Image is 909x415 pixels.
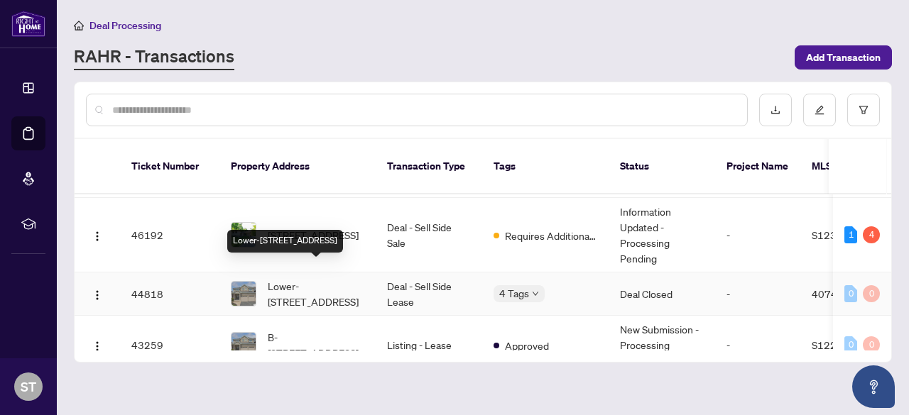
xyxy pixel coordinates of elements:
[715,316,800,375] td: -
[812,338,869,351] span: S12275687
[844,336,857,353] div: 0
[376,198,482,272] td: Deal - Sell Side Sale
[120,139,219,194] th: Ticket Number
[771,105,780,115] span: download
[227,230,343,253] div: Lower-[STREET_ADDRESS]
[815,105,824,115] span: edit
[609,198,715,272] td: Information Updated - Processing Pending
[715,198,800,272] td: -
[120,198,219,272] td: 46192
[120,316,219,375] td: 43259
[86,282,109,305] button: Logo
[74,45,234,70] a: RAHR - Transactions
[376,272,482,316] td: Deal - Sell Side Lease
[609,272,715,316] td: Deal Closed
[505,228,597,243] span: Requires Additional Docs
[268,329,364,360] span: B-[STREET_ADDRESS]
[232,223,256,247] img: thumbnail-img
[86,223,109,246] button: Logo
[505,338,549,353] span: Approved
[609,139,715,194] th: Status
[86,333,109,356] button: Logo
[376,316,482,375] td: Listing - Lease
[812,287,863,300] span: 40749951
[806,46,881,69] span: Add Transaction
[92,231,103,242] img: Logo
[863,336,880,353] div: 0
[859,105,869,115] span: filter
[21,377,36,397] span: ST
[800,139,886,194] th: MLS #
[219,139,376,194] th: Property Address
[609,316,715,375] td: New Submission - Processing Pending
[759,94,792,126] button: download
[376,139,482,194] th: Transaction Type
[499,285,529,301] span: 4 Tags
[89,19,161,32] span: Deal Processing
[863,285,880,302] div: 0
[11,11,45,37] img: logo
[863,226,880,243] div: 4
[482,139,609,194] th: Tags
[532,290,539,297] span: down
[847,94,880,126] button: filter
[844,285,857,302] div: 0
[232,333,256,357] img: thumbnail-img
[803,94,836,126] button: edit
[74,21,84,31] span: home
[795,45,892,70] button: Add Transaction
[852,365,895,408] button: Open asap
[268,227,359,243] span: [STREET_ADDRESS]
[715,272,800,316] td: -
[232,282,256,306] img: thumbnail-img
[715,139,800,194] th: Project Name
[92,289,103,301] img: Logo
[268,278,364,309] span: Lower-[STREET_ADDRESS]
[812,228,869,241] span: S12306738
[844,226,857,243] div: 1
[92,341,103,352] img: Logo
[120,272,219,316] td: 44818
